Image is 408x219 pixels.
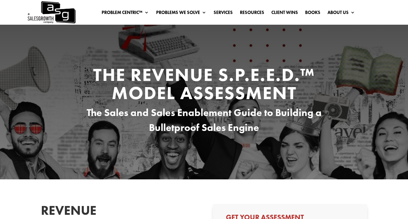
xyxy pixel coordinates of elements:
span: The Sales and Sales Enablement Guide to Building a Bulletproof Sales Engine [87,106,322,134]
span: The Revenue S.P.E.E.D.™ Model Assessment [93,63,315,105]
a: About Us [328,10,355,17]
a: Client Wins [271,10,298,17]
a: Problem Centric™ [102,10,149,17]
a: Resources [240,10,264,17]
a: Books [305,10,320,17]
a: Problems We Solve [156,10,206,17]
a: Services [214,10,233,17]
